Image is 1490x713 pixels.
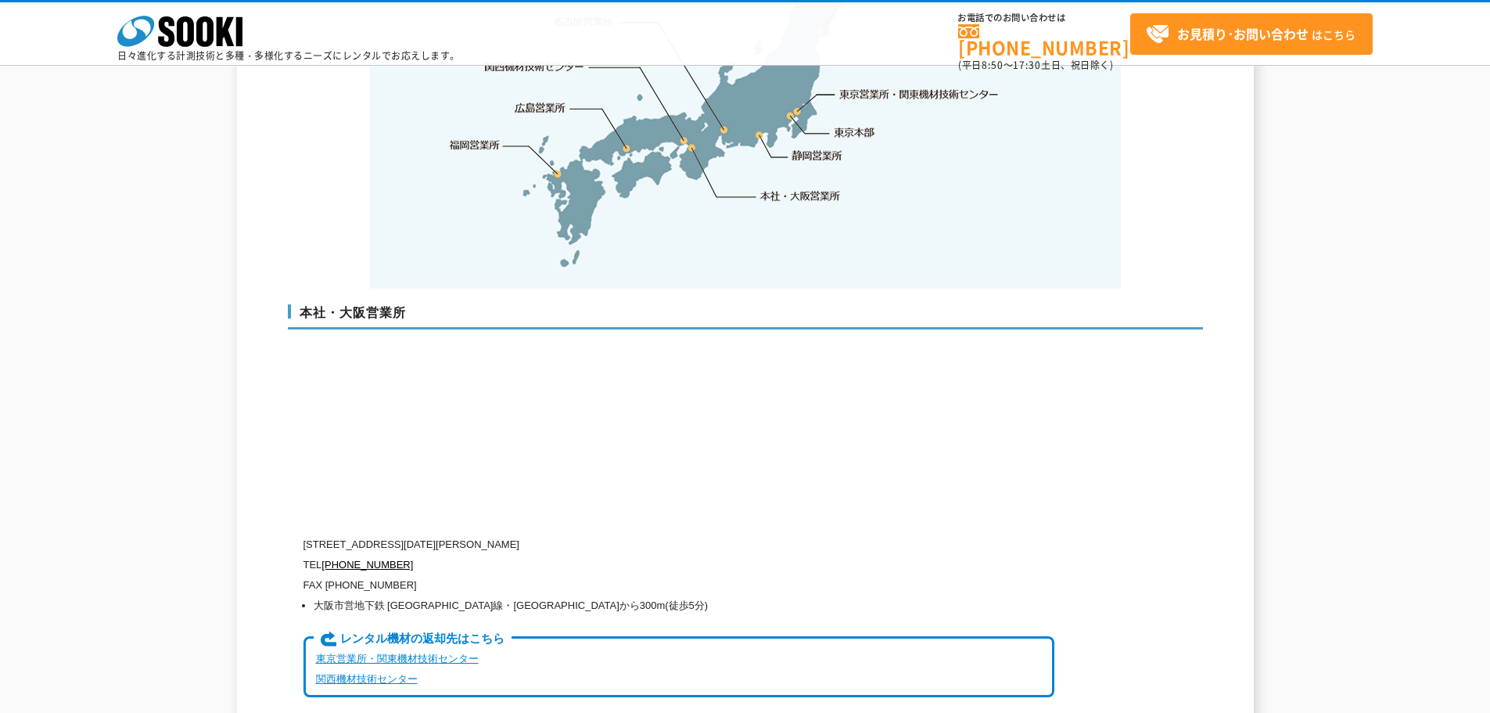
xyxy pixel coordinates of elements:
a: 関西機材技術センター [316,673,418,685]
a: 広島営業所 [515,99,566,115]
a: 福岡営業所 [449,137,500,153]
a: お見積り･お問い合わせはこちら [1130,13,1373,55]
li: 大阪市営地下鉄 [GEOGRAPHIC_DATA]線・[GEOGRAPHIC_DATA]から300m(徒歩5分) [314,596,1054,616]
strong: お見積り･お問い合わせ [1177,24,1309,43]
span: はこちら [1146,23,1355,46]
p: 日々進化する計測技術と多種・多様化するニーズにレンタルでお応えします。 [117,51,460,60]
a: 東京本部 [835,125,875,141]
p: TEL [303,555,1054,575]
p: [STREET_ADDRESS][DATE][PERSON_NAME] [303,535,1054,555]
span: 8:50 [982,58,1004,72]
a: 本社・大阪営業所 [759,188,841,203]
span: 17:30 [1013,58,1041,72]
span: レンタル機材の返却先はこちら [314,631,512,648]
a: [PHONE_NUMBER] [321,559,413,571]
a: 東京営業所・関東機材技術センター [316,653,479,664]
span: お電話でのお問い合わせは [958,13,1130,23]
a: 東京営業所・関東機材技術センター [840,86,1000,102]
a: [PHONE_NUMBER] [958,24,1130,56]
span: (平日 ～ 土日、祝日除く) [958,58,1113,72]
p: FAX [PHONE_NUMBER] [303,575,1054,596]
h3: 本社・大阪営業所 [288,304,1203,329]
a: 静岡営業所 [792,148,842,164]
